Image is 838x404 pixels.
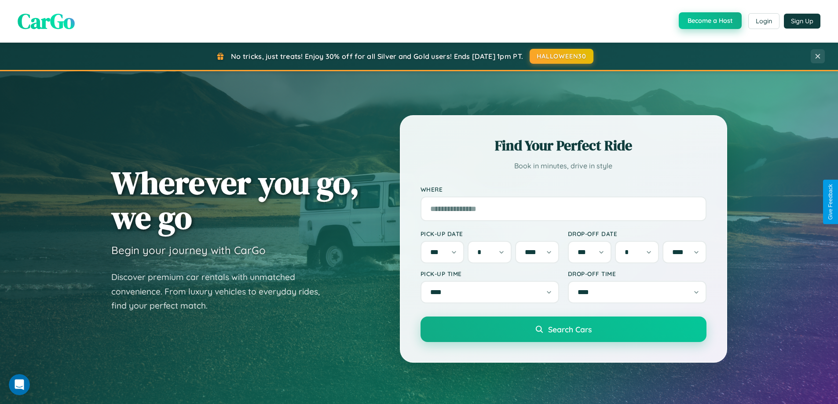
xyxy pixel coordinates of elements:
label: Where [421,186,706,193]
label: Pick-up Time [421,270,559,277]
label: Pick-up Date [421,230,559,237]
iframe: Intercom live chat [9,374,30,395]
p: Discover premium car rentals with unmatched convenience. From luxury vehicles to everyday rides, ... [111,270,331,313]
button: Sign Up [784,14,820,29]
button: Become a Host [679,12,742,29]
p: Book in minutes, drive in style [421,160,706,172]
button: HALLOWEEN30 [530,49,593,64]
button: Search Cars [421,317,706,342]
button: Login [748,13,779,29]
span: CarGo [18,7,75,36]
div: Give Feedback [827,184,834,220]
h3: Begin your journey with CarGo [111,244,266,257]
label: Drop-off Time [568,270,706,277]
h1: Wherever you go, we go [111,165,359,235]
span: Search Cars [548,324,592,334]
span: No tricks, just treats! Enjoy 30% off for all Silver and Gold users! Ends [DATE] 1pm PT. [231,52,523,61]
h2: Find Your Perfect Ride [421,136,706,155]
label: Drop-off Date [568,230,706,237]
